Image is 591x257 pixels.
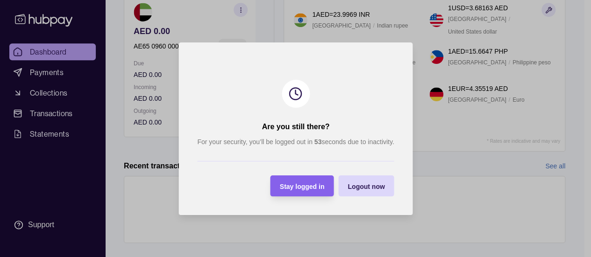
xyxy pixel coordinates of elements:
[338,175,394,196] button: Logout now
[262,122,329,132] h2: Are you still there?
[270,175,334,196] button: Stay logged in
[197,137,394,147] p: For your security, you’ll be logged out in seconds due to inactivity.
[348,182,385,190] span: Logout now
[279,182,324,190] span: Stay logged in
[314,138,321,146] strong: 53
